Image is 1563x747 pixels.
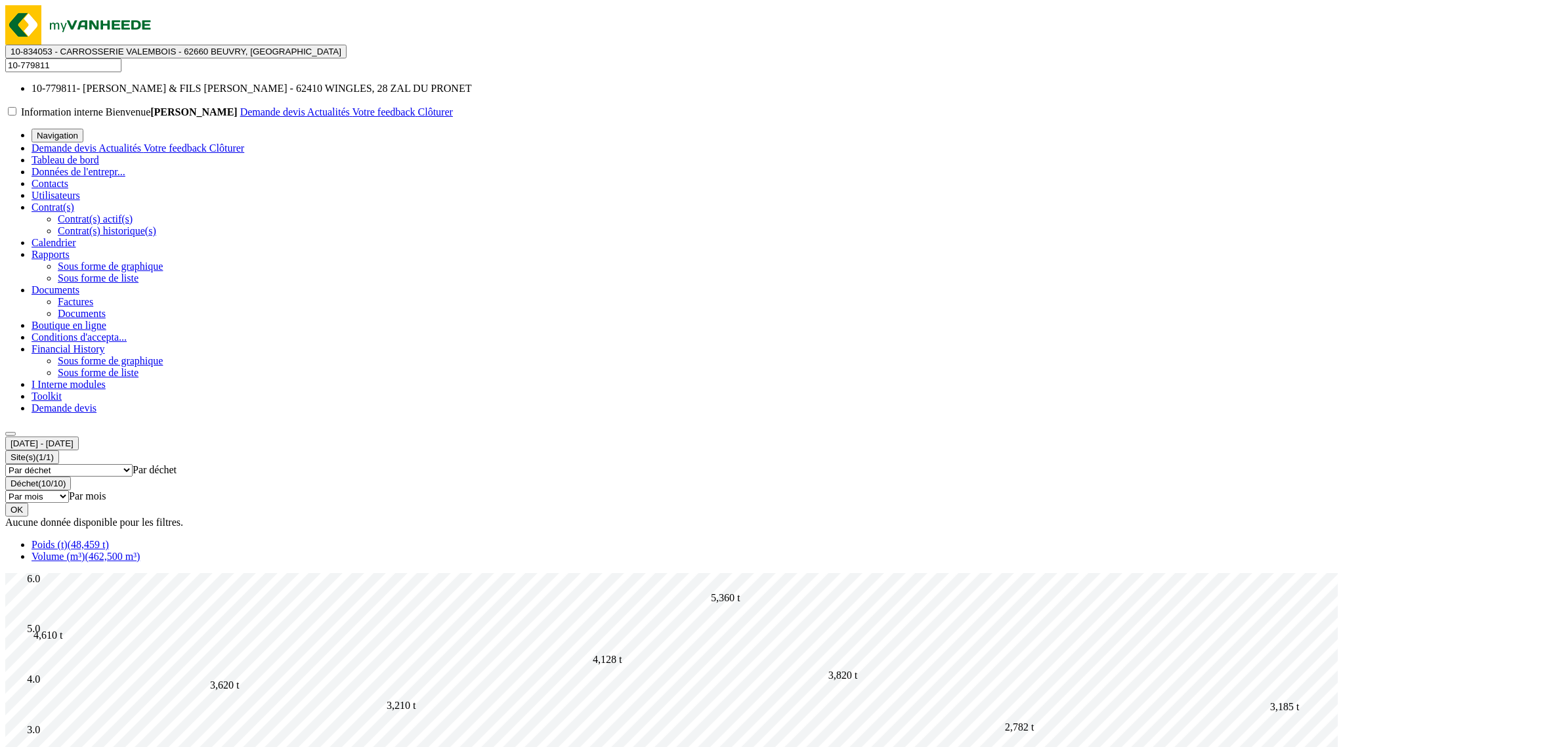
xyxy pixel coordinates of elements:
a: Clôturer [418,106,453,117]
div: 4,610 t [33,630,62,641]
button: Navigation [32,129,83,142]
a: Sous forme de liste [58,272,139,284]
a: Rapports [32,249,70,260]
span: Votre feedback [353,106,416,117]
button: [DATE] - [DATE] [5,437,79,450]
span: Demande devis [240,106,305,117]
span: Interne modules [37,379,106,390]
a: Boutique en ligne [32,320,106,331]
a: Documents [58,308,106,319]
button: Déchet(10/10) [5,477,71,490]
a: Contacts [32,178,68,189]
a: Financial History [32,343,105,354]
input: Chercher des succursales liées [5,58,121,72]
a: Tableau de bord [32,154,99,165]
a: Sous forme de graphique [58,261,163,272]
span: I [32,379,35,390]
span: Actualités [307,106,350,117]
a: Demande devis [32,142,98,154]
a: Factures [58,296,93,307]
button: OK [5,503,28,517]
span: Déchet [11,479,66,488]
div: 3,820 t [828,670,857,681]
strong: [PERSON_NAME] [150,106,237,117]
a: Clôturer [209,142,244,154]
a: Toolkit [32,391,62,402]
span: Demande devis [32,142,96,154]
label: Information interne [21,106,103,117]
a: Votre feedback [353,106,418,117]
a: Volume (m³) [32,551,140,562]
span: (462,500 m³) [85,551,140,562]
span: Par mois [69,490,106,502]
span: Par déchet [133,464,177,475]
a: Votre feedback [144,142,209,154]
a: Utilisateurs [32,190,80,201]
span: Bienvenue [106,106,240,117]
a: Poids (t) [32,539,109,550]
a: Actualités [98,142,144,154]
count: (10/10) [38,479,66,488]
div: 4,128 t [593,654,622,666]
span: [DATE] - [DATE] [11,438,74,448]
div: 2,782 t [1005,721,1034,733]
div: Aucune donnée disponible pour les filtres. [5,517,1558,528]
a: Demande devis [32,402,96,414]
div: 3,185 t [1270,701,1299,713]
a: Contrat(s) [32,202,74,213]
div: 3,620 t [210,679,239,691]
a: Documents [32,284,79,295]
a: Conditions d'accepta... [32,331,127,343]
a: Sous forme de graphique [58,355,163,366]
span: Votre feedback [144,142,207,154]
a: I Interne modules [32,379,106,390]
count: (1/1) [36,452,54,462]
a: Données de l'entrepr... [32,166,125,177]
span: 10-779811 [32,83,77,94]
img: myVanheede [5,5,163,45]
li: - [PERSON_NAME] & FILS [PERSON_NAME] - 62410 WINGLES, 28 ZAL DU PRONET [32,83,1558,95]
a: Contrat(s) actif(s) [58,213,133,224]
button: Site(s)(1/1) [5,450,59,464]
span: Actualités [98,142,141,154]
a: Calendrier [32,237,76,248]
span: Site(s) [11,452,54,462]
button: 10-834053 - CARROSSERIE VALEMBOIS - 62660 BEUVRY, [GEOGRAPHIC_DATA] [5,45,347,58]
div: 5,360 t [711,592,740,604]
a: Contrat(s) historique(s) [58,225,156,236]
span: Navigation [37,131,78,140]
a: Sous forme de liste [58,367,139,378]
div: 3,210 t [387,700,416,712]
span: 10-834053 - CARROSSERIE VALEMBOIS - 62660 BEUVRY, [GEOGRAPHIC_DATA] [11,47,341,56]
a: Demande devis [240,106,307,117]
a: Actualités [307,106,353,117]
span: (48,459 t) [68,539,109,550]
